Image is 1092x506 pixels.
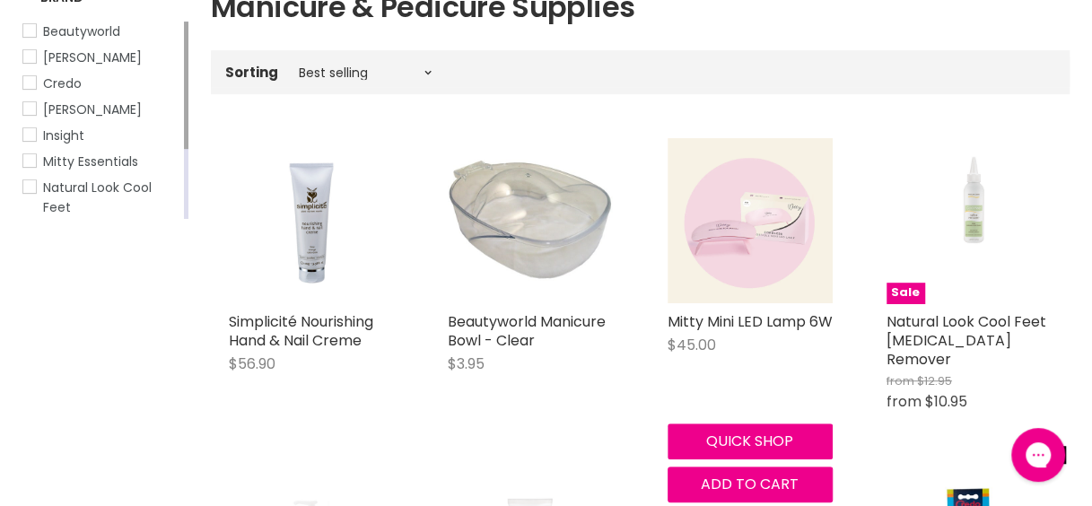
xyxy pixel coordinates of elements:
button: Quick shop [668,423,833,459]
span: $56.90 [229,353,275,374]
a: Natural Look Cool Feet [22,178,180,217]
span: Beautyworld [43,22,120,40]
img: Mitty Mini LED Lamp 6W [668,137,833,302]
span: $3.95 [448,353,485,374]
a: Natural Look Cool Feet [MEDICAL_DATA] Remover [887,311,1046,370]
span: Insight [43,126,84,144]
span: [PERSON_NAME] [43,48,142,66]
label: Sorting [225,65,278,80]
a: Credo [22,74,180,93]
span: Add to cart [701,474,799,494]
span: from [887,372,914,389]
span: $12.95 [917,372,952,389]
span: Sale [887,283,924,303]
span: Credo [43,74,82,92]
a: Hawley [22,100,180,119]
img: Simplicité Nourishing Hand & Nail Creme [229,137,394,302]
a: Natural Look Cool Feet Callus RemoverSale [887,137,1052,302]
a: Beautyworld Manicure Bowl - Clear [448,311,606,351]
img: Beautyworld Manicure Bowl - Clear [448,137,613,302]
a: Caron [22,48,180,67]
span: [PERSON_NAME] [43,100,142,118]
a: Insight [22,126,180,145]
a: Simplicité Nourishing Hand & Nail Creme [229,311,373,351]
span: Mitty Essentials [43,153,138,170]
img: Natural Look Cool Feet Callus Remover [889,137,1048,302]
a: Mitty Essentials [22,152,180,171]
span: Natural Look Cool Feet [43,179,152,216]
button: Add to cart [668,467,833,502]
span: $10.95 [925,391,967,412]
span: $45.00 [668,335,716,355]
iframe: Gorgias live chat messenger [1002,422,1074,488]
a: Beautyworld [22,22,180,41]
span: from [887,391,922,412]
a: Mitty Mini LED Lamp 6W [668,311,833,332]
